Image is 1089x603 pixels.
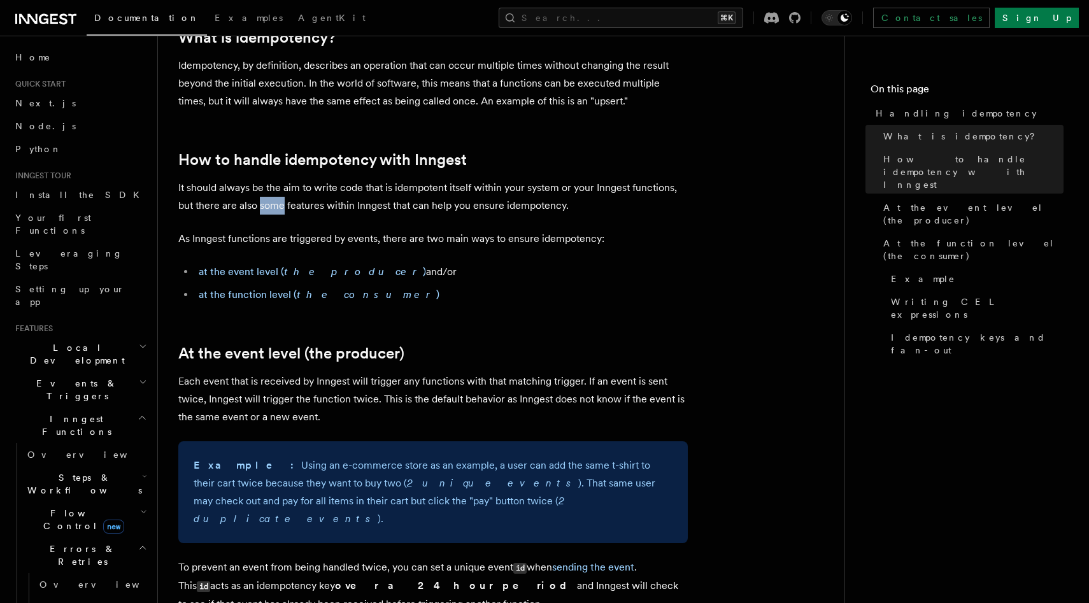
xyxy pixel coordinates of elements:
[10,413,138,438] span: Inngest Functions
[15,98,76,108] span: Next.js
[194,457,673,528] p: Using an e-commerce store as an example, a user can add the same t-shirt to their cart twice beca...
[891,295,1064,321] span: Writing CEL expressions
[891,273,955,285] span: Example
[178,29,336,46] a: What is idempotency?
[34,573,150,596] a: Overview
[178,179,688,215] p: It should always be the aim to write code that is idempotent itself within your system or your In...
[10,92,150,115] a: Next.js
[871,82,1064,102] h4: On this page
[284,266,423,278] em: the producer
[886,267,1064,290] a: Example
[298,13,366,23] span: AgentKit
[552,561,634,573] a: sending the event
[407,477,578,489] em: 2 unique events
[15,190,147,200] span: Install the SDK
[10,336,150,372] button: Local Development
[22,502,150,537] button: Flow Controlnew
[878,148,1064,196] a: How to handle idempotency with Inngest
[10,138,150,160] a: Python
[207,4,290,34] a: Examples
[15,121,76,131] span: Node.js
[891,331,1064,357] span: Idempotency keys and fan-out
[995,8,1079,28] a: Sign Up
[22,537,150,573] button: Errors & Retries
[197,581,210,592] code: id
[10,408,150,443] button: Inngest Functions
[22,466,150,502] button: Steps & Workflows
[10,323,53,334] span: Features
[10,46,150,69] a: Home
[27,450,159,460] span: Overview
[883,237,1064,262] span: At the function level (the consumer)
[290,4,373,34] a: AgentKit
[886,326,1064,362] a: Idempotency keys and fan-out
[10,341,139,367] span: Local Development
[883,201,1064,227] span: At the event level (the producer)
[718,11,736,24] kbd: ⌘K
[822,10,852,25] button: Toggle dark mode
[10,278,150,313] a: Setting up your app
[22,543,138,568] span: Errors & Retries
[39,579,171,590] span: Overview
[22,443,150,466] a: Overview
[883,130,1044,143] span: What is idempotency?
[878,196,1064,232] a: At the event level (the producer)
[103,520,124,534] span: new
[335,579,577,592] strong: over a 24 hour period
[178,344,404,362] a: At the event level (the producer)
[10,242,150,278] a: Leveraging Steps
[15,284,125,307] span: Setting up your app
[886,290,1064,326] a: Writing CEL expressions
[878,125,1064,148] a: What is idempotency?
[178,151,467,169] a: How to handle idempotency with Inngest
[873,8,990,28] a: Contact sales
[94,13,199,23] span: Documentation
[10,79,66,89] span: Quick start
[15,144,62,154] span: Python
[215,13,283,23] span: Examples
[513,563,527,574] code: id
[22,507,140,532] span: Flow Control
[15,248,123,271] span: Leveraging Steps
[10,377,139,402] span: Events & Triggers
[10,183,150,206] a: Install the SDK
[871,102,1064,125] a: Handling idempotency
[10,206,150,242] a: Your first Functions
[297,288,436,301] em: the consumer
[10,372,150,408] button: Events & Triggers
[178,57,688,110] p: Idempotency, by definition, describes an operation that can occur multiple times without changing...
[22,471,142,497] span: Steps & Workflows
[178,230,688,248] p: As Inngest functions are triggered by events, there are two main ways to ensure idempotency:
[199,288,439,301] a: at the function level (the consumer)
[883,153,1064,191] span: How to handle idempotency with Inngest
[499,8,743,28] button: Search...⌘K
[15,213,91,236] span: Your first Functions
[194,459,301,471] strong: Example:
[199,266,426,278] a: at the event level (the producer)
[178,372,688,426] p: Each event that is received by Inngest will trigger any functions with that matching trigger. If ...
[878,232,1064,267] a: At the function level (the consumer)
[15,51,51,64] span: Home
[195,263,688,281] li: and/or
[87,4,207,36] a: Documentation
[10,171,71,181] span: Inngest tour
[10,115,150,138] a: Node.js
[876,107,1037,120] span: Handling idempotency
